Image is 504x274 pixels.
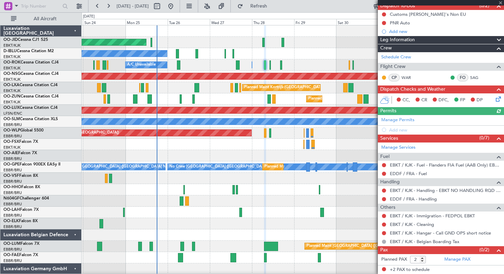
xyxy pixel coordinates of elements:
[3,174,19,178] span: OO-VSF
[390,187,501,193] a: EBKT / KJK - Handling - EBKT NO HANDLING RQD FOR CJ
[308,94,388,104] div: Planned Maint Kortrijk-[GEOGRAPHIC_DATA]
[380,135,398,142] span: Services
[470,75,485,81] a: SAG
[3,38,18,42] span: OO-JID
[3,258,22,263] a: EBBR/BRU
[264,162,388,172] div: Planned Maint [GEOGRAPHIC_DATA] ([GEOGRAPHIC_DATA] National)
[3,190,22,195] a: EBBR/BRU
[244,82,324,93] div: Planned Maint Kortrijk-[GEOGRAPHIC_DATA]
[3,88,21,93] a: EBKT/KJK
[169,162,284,172] div: No Crew [GEOGRAPHIC_DATA] ([GEOGRAPHIC_DATA] National)
[3,60,59,65] a: OO-ROKCessna Citation CJ4
[3,77,21,82] a: EBKT/KJK
[3,43,21,48] a: EBKT/KJK
[3,185,40,189] a: OO-HHOFalcon 8X
[3,213,22,218] a: EBBR/BRU
[3,122,22,127] a: EBBR/BRU
[3,145,21,150] a: EBKT/KJK
[3,49,54,53] a: D-IBLUCessna Citation M2
[388,74,400,81] div: CP
[252,19,294,25] div: Thu 28
[390,20,410,26] div: PNR Auto
[210,19,252,25] div: Wed 27
[390,171,427,176] a: EDDF / FRA - Fuel
[3,49,17,53] span: D-IBLU
[444,256,470,263] a: Manage PAX
[21,1,60,11] input: Trip Number
[127,60,156,70] div: A/C Unavailable
[380,246,388,254] span: Pax
[3,253,19,257] span: OO-FAE
[381,256,407,263] label: Planned PAX
[168,19,210,25] div: Tue 26
[380,36,415,44] span: Leg Information
[3,106,20,110] span: OO-LUX
[3,174,38,178] a: OO-VSFFalcon 8X
[3,134,22,139] a: EBBR/BRU
[3,162,20,167] span: OO-GPE
[83,14,95,20] div: [DATE]
[3,179,22,184] a: EBBR/BRU
[3,72,21,76] span: OO-NSG
[3,117,58,121] a: OO-SLMCessna Citation XLS
[307,241,431,251] div: Planned Maint [GEOGRAPHIC_DATA] ([GEOGRAPHIC_DATA] National)
[3,168,22,173] a: EBBR/BRU
[477,97,483,104] span: DP
[3,224,22,229] a: EBBR/BRU
[3,106,58,110] a: OO-LUXCessna Citation CJ4
[421,97,427,104] span: CR
[380,204,395,212] span: Others
[3,253,38,257] a: OO-FAEFalcon 7X
[403,97,410,104] span: CC,
[3,151,18,155] span: OO-AIE
[3,38,48,42] a: OO-JIDCessna CJ1 525
[380,153,389,161] span: Fuel
[3,66,21,71] a: EBKT/KJK
[390,239,459,244] a: EBKT / KJK - Belgian Boarding Tax
[3,72,59,76] a: OO-NSGCessna Citation CJ4
[3,60,21,65] span: OO-ROK
[390,221,434,227] a: EBKT / KJK - Cleaning
[3,151,37,155] a: OO-AIEFalcon 7X
[389,28,501,34] div: Add new
[117,3,149,9] span: [DATE] - [DATE]
[8,13,74,24] button: All Aircraft
[380,85,445,93] span: Dispatch Checks and Weather
[244,4,273,9] span: Refresh
[3,247,22,252] a: EBBR/BRU
[3,242,39,246] a: OO-LUMFalcon 7X
[460,97,465,104] span: FP
[294,19,336,25] div: Fri 29
[18,16,72,21] span: All Aircraft
[390,11,466,17] div: Customs [PERSON_NAME]'s Non EU
[3,100,21,105] a: EBKT/KJK
[390,230,491,236] a: EBKT / KJK - Hangar - Call GND OPS short notice
[401,75,417,81] a: WAR
[3,162,60,167] a: OO-GPEFalcon 900EX EASy II
[390,266,430,273] span: +2 PAX to schedule
[380,2,415,10] span: Dispatch To-Dos
[3,94,21,99] span: OO-ZUN
[390,162,501,168] a: EBKT / KJK - Fuel - Flanders FIA Fuel (AAB Only) EBKT / KJK
[125,19,168,25] div: Mon 25
[380,44,392,52] span: Crew
[3,128,20,133] span: OO-WLP
[3,83,58,87] a: OO-LXACessna Citation CJ4
[390,213,475,219] a: EBKT / KJK - Immigration - FEDPOL EBKT
[3,111,22,116] a: LFSN/ENC
[479,246,489,253] span: (0/2)
[380,63,406,71] span: Flight Crew
[3,242,21,246] span: OO-LUM
[457,74,468,81] div: FO
[3,117,20,121] span: OO-SLM
[3,196,49,201] a: N604GFChallenger 604
[439,97,449,104] span: DFC,
[336,19,379,25] div: Sat 30
[3,208,39,212] a: OO-LAHFalcon 7X
[234,1,275,12] button: Refresh
[3,128,44,133] a: OO-WLPGlobal 5500
[3,185,21,189] span: OO-HHO
[3,94,59,99] a: OO-ZUNCessna Citation CJ4
[3,219,38,223] a: OO-ELKFalcon 8X
[3,202,22,207] a: EBBR/BRU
